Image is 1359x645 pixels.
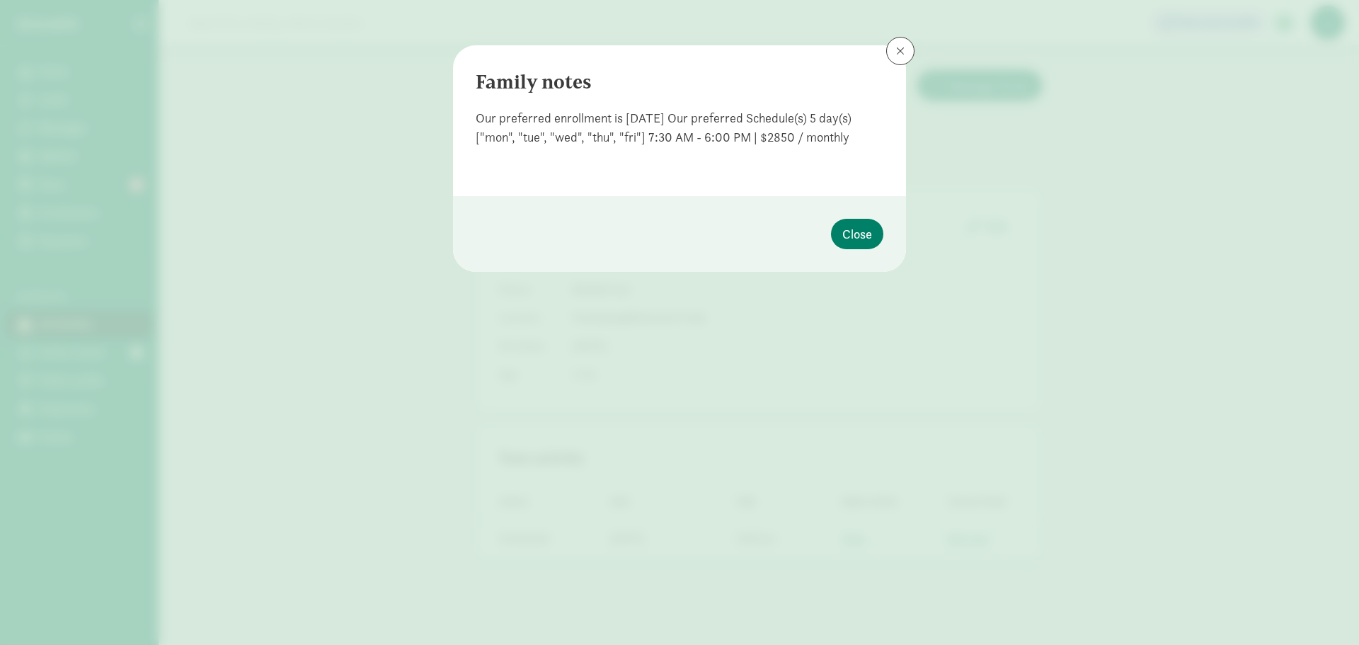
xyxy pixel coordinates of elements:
div: Family notes [476,68,883,97]
iframe: Chat Widget [1288,577,1359,645]
button: Close [831,219,883,249]
span: Close [842,224,872,244]
div: Our preferred enrollment is [DATE] Our preferred Schedule(s) 5 day(s) ["mon", "tue", "wed", "thu"... [476,108,883,147]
